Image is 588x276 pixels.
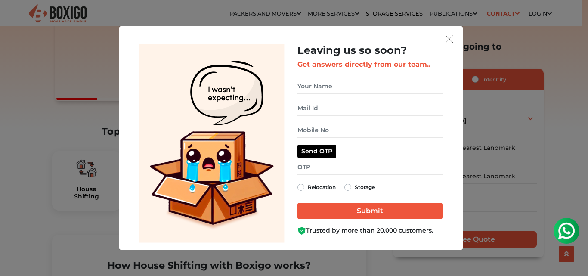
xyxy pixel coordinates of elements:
div: Trusted by more than 20,000 customers. [297,226,443,235]
input: Your Name [297,79,443,94]
img: whatsapp-icon.svg [9,9,26,26]
h2: Leaving us so soon? [297,44,443,57]
img: exit [446,35,453,43]
input: Submit [297,203,443,219]
label: Storage [355,182,375,192]
h3: Get answers directly from our team.. [297,60,443,68]
input: Mobile No [297,123,443,138]
button: Send OTP [297,145,336,158]
img: Lead Welcome Image [139,44,285,243]
input: OTP [297,160,443,175]
label: Relocation [308,182,336,192]
img: Boxigo Customer Shield [297,226,306,235]
input: Mail Id [297,101,443,116]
